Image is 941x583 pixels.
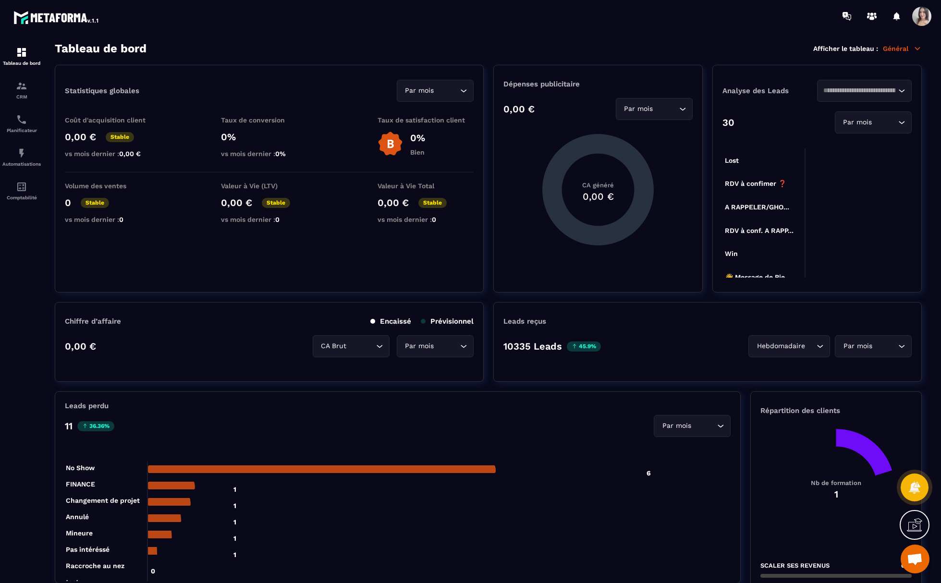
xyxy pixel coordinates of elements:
p: Volume des ventes [65,182,161,190]
p: Chiffre d’affaire [65,317,121,326]
p: Valeur à Vie Total [378,182,474,190]
p: Statistiques globales [65,86,139,95]
span: Par mois [403,341,436,352]
p: Bien [410,148,425,156]
p: Analyse des Leads [722,86,817,95]
p: Afficher le tableau : [813,45,878,52]
p: 10335 Leads [503,340,562,352]
tspan: A RAPPELER/GHO... [725,203,789,211]
p: Coût d'acquisition client [65,116,161,124]
tspan: Changement de projet [66,497,140,505]
img: accountant [16,181,27,193]
tspan: Annulé [66,513,89,521]
p: 0,00 € [221,197,252,208]
img: logo [13,9,100,26]
span: 0 [119,216,123,223]
p: Dépenses publicitaire [503,80,693,88]
div: Search for option [616,98,693,120]
p: vs mois dernier : [221,216,317,223]
input: Search for option [874,117,896,128]
tspan: Pas intéréssé [66,546,110,553]
p: 0% [410,132,425,144]
img: formation [16,80,27,92]
p: 0,00 € [378,197,409,208]
p: Général [883,44,922,53]
input: Search for option [349,341,374,352]
div: Search for option [313,335,390,357]
div: Search for option [835,335,912,357]
div: Search for option [654,415,731,437]
p: CRM [2,94,41,99]
tspan: Win [725,250,738,257]
tspan: Mineure [66,529,93,537]
h3: Tableau de bord [55,42,147,55]
span: Par mois [841,341,874,352]
p: Automatisations [2,161,41,167]
span: 0,00 € [119,150,141,158]
p: 11 [65,420,73,432]
tspan: RDV à conf. A RAPP... [725,227,794,234]
tspan: Lost [725,157,739,164]
p: 0% [221,131,317,143]
input: Search for option [807,341,814,352]
input: Search for option [436,341,458,352]
p: Planificateur [2,128,41,133]
input: Search for option [436,85,458,96]
a: Ouvrir le chat [901,545,929,573]
p: Stable [106,132,134,142]
p: Stable [81,198,109,208]
span: Hebdomadaire [755,341,807,352]
p: Comptabilité [2,195,41,200]
p: Tableau de bord [2,61,41,66]
div: Search for option [397,335,474,357]
a: schedulerschedulerPlanificateur [2,107,41,140]
span: Par mois [403,85,436,96]
tspan: Raccroche au nez [66,562,124,570]
p: Répartition des clients [760,406,912,415]
p: SCALER SES REVENUS [760,562,830,569]
input: Search for option [655,104,677,114]
p: vs mois dernier : [65,150,161,158]
input: Search for option [823,85,896,96]
p: vs mois dernier : [65,216,161,223]
span: 0 [432,216,436,223]
p: Taux de conversion [221,116,317,124]
tspan: FINANCE [66,480,95,488]
img: automations [16,147,27,159]
div: Search for option [817,80,912,102]
div: Search for option [397,80,474,102]
span: Par mois [622,104,655,114]
p: Leads reçus [503,317,546,326]
a: formationformationTableau de bord [2,39,41,73]
p: Prévisionnel [421,317,474,326]
img: formation [16,47,27,58]
p: 0,00 € [65,340,96,352]
span: CA Brut [319,341,349,352]
p: 0,00 € [65,131,96,143]
tspan: No Show [66,464,95,472]
a: formationformationCRM [2,73,41,107]
p: 30 [722,117,734,128]
input: Search for option [693,421,715,431]
p: 0 [65,197,71,208]
tspan: 👋 Message de Bie... [725,273,791,281]
p: 0,00 € [503,103,535,115]
p: 36.36% [77,421,114,431]
span: Par mois [841,117,874,128]
p: vs mois dernier : [378,216,474,223]
p: Encaissé [370,317,411,326]
div: Search for option [748,335,830,357]
p: Stable [418,198,447,208]
img: b-badge-o.b3b20ee6.svg [378,131,403,157]
span: 0 [275,216,280,223]
a: automationsautomationsAutomatisations [2,140,41,174]
input: Search for option [874,341,896,352]
span: 0% [275,150,286,158]
span: 0 /1 [901,562,912,569]
span: Par mois [660,421,693,431]
p: Leads perdu [65,401,109,410]
p: Stable [262,198,290,208]
p: Valeur à Vie (LTV) [221,182,317,190]
tspan: RDV à confimer ❓ [725,180,787,188]
a: accountantaccountantComptabilité [2,174,41,207]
